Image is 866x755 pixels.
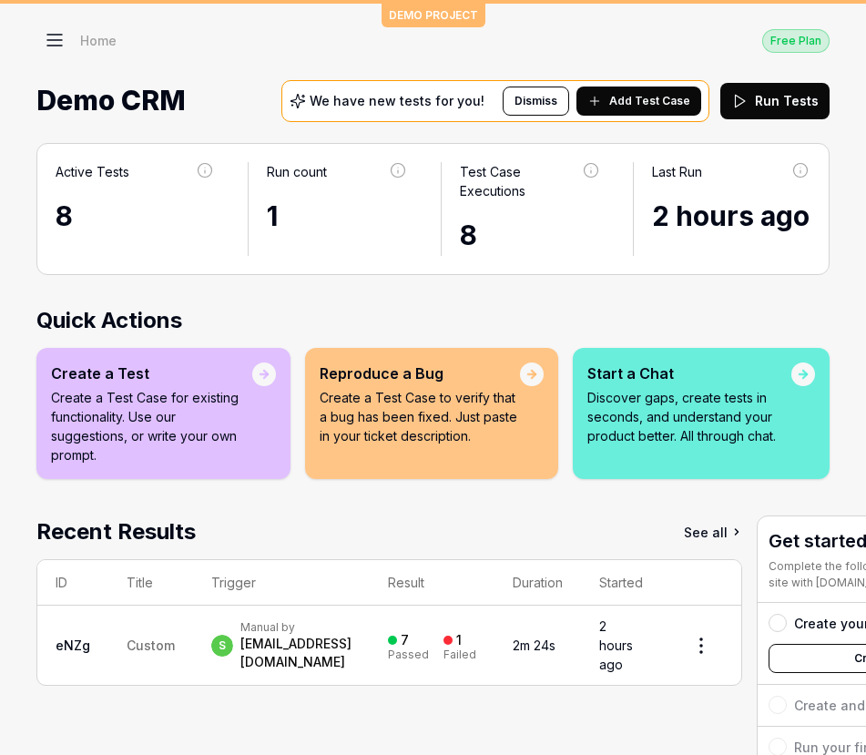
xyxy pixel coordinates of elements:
a: eNZg [56,638,90,653]
p: Create a Test Case to verify that a bug has been fixed. Just paste in your ticket description. [320,388,520,445]
div: 8 [56,196,215,237]
span: Custom [127,638,175,653]
a: See all [684,515,742,548]
h2: Quick Actions [36,304,830,337]
div: 1 [267,196,407,237]
div: Manual by [240,620,351,635]
button: Free Plan [762,28,830,53]
div: Last Run [652,162,702,181]
p: Create a Test Case for existing functionality. Use our suggestions, or write your own prompt. [51,388,252,464]
time: 2 hours ago [652,199,810,232]
div: Failed [443,649,476,660]
button: Dismiss [503,87,569,116]
div: Start a Chat [587,362,791,384]
div: Free Plan [762,29,830,53]
div: 7 [401,632,409,648]
div: Reproduce a Bug [320,362,520,384]
th: Duration [494,560,581,606]
div: [EMAIL_ADDRESS][DOMAIN_NAME] [240,635,351,671]
th: Title [108,560,193,606]
div: Test Case Executions [460,162,583,200]
th: Trigger [193,560,370,606]
p: Discover gaps, create tests in seconds, and understand your product better. All through chat. [587,388,791,445]
span: Add Test Case [609,93,690,109]
div: 8 [460,215,600,256]
time: 2m 24s [513,638,555,653]
th: ID [37,560,108,606]
h2: Recent Results [36,515,196,548]
button: Add Test Case [576,87,701,116]
th: Result [370,560,494,606]
div: Active Tests [56,162,129,181]
button: Run Tests [720,83,830,119]
div: 1 [456,632,462,648]
div: Run count [267,162,327,181]
time: 2 hours ago [599,618,633,672]
span: Demo CRM [36,77,186,125]
div: Passed [388,649,429,660]
p: We have new tests for you! [310,95,484,107]
th: Started [581,560,661,606]
div: Create a Test [51,362,252,384]
span: s [211,635,233,657]
div: Home [80,31,117,49]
